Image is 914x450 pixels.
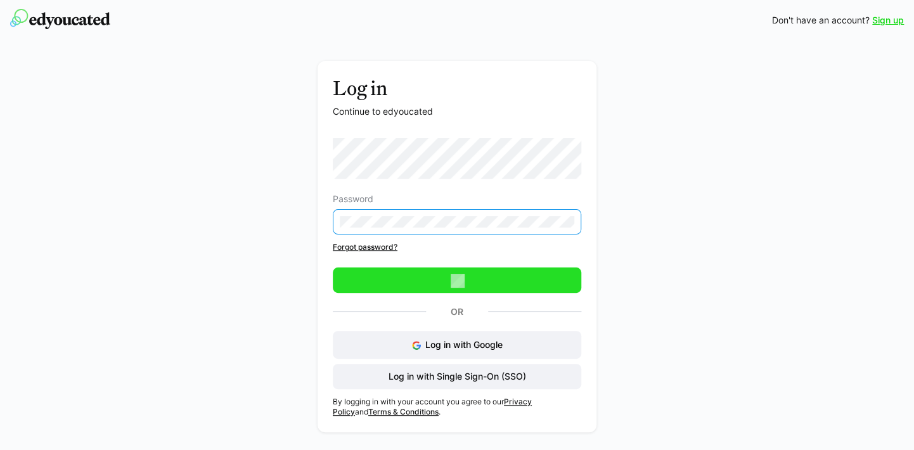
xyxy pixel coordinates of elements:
[333,194,373,204] span: Password
[333,397,581,417] p: By logging in with your account you agree to our and .
[368,407,439,416] a: Terms & Conditions
[333,397,532,416] a: Privacy Policy
[333,331,581,359] button: Log in with Google
[333,242,581,252] a: Forgot password?
[10,9,110,29] img: edyoucated
[426,303,488,321] p: Or
[333,76,581,100] h3: Log in
[425,339,503,350] span: Log in with Google
[333,105,581,118] p: Continue to edyoucated
[333,364,581,389] button: Log in with Single Sign-On (SSO)
[872,14,904,27] a: Sign up
[772,14,870,27] span: Don't have an account?
[387,370,528,383] span: Log in with Single Sign-On (SSO)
